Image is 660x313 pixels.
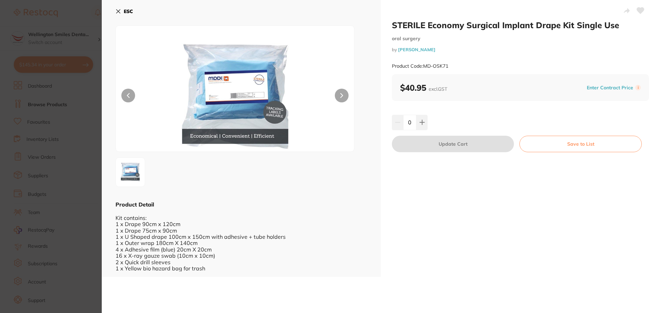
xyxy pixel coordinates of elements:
span: excl. GST [429,86,447,92]
img: LmpwZw [164,43,307,152]
button: ESC [115,5,133,17]
button: Update Cart [392,136,514,152]
button: Save to List [519,136,642,152]
small: Product Code: MD-OSK71 [392,63,448,69]
b: ESC [124,8,133,14]
button: Enter Contract Price [585,85,635,91]
small: oral surgery [392,36,649,42]
b: Product Detail [115,201,154,208]
h2: STERILE Economy Surgical Implant Drape Kit Single Use [392,20,649,30]
small: by [392,47,649,52]
b: $40.95 [400,82,447,93]
label: i [635,85,641,90]
div: Kit contains: 1 x Drape 90cm x 120cm 1 x Drape 75cm x 90cm 1 x U Shaped drape 100cm x 150cm with ... [115,208,367,271]
img: LmpwZw [118,160,143,185]
a: [PERSON_NAME] [398,47,436,52]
